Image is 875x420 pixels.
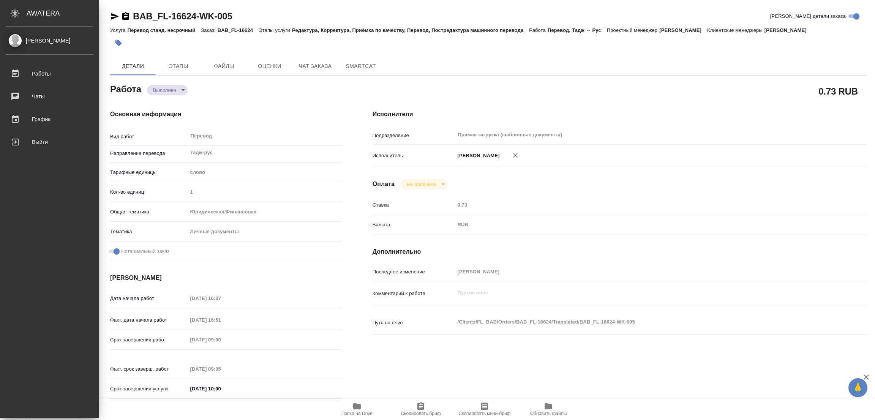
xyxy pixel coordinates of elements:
button: Скопировать ссылку [121,12,130,21]
textarea: /Clients/FL_BAB/Orders/BAB_FL-16624/Translated/BAB_FL-16624-WK-005 [455,316,826,328]
div: График [6,114,93,125]
p: Редактура, Корректура, Приёмка по качеству, Перевод, Постредактура машинного перевода [292,27,529,33]
span: Нотариальный заказ [121,248,169,255]
span: [PERSON_NAME] детали заказа [770,13,846,20]
span: Оценки [251,62,288,71]
p: Услуга [110,27,127,33]
p: Вид работ [110,133,188,141]
input: Пустое поле [455,199,826,210]
input: Пустое поле [188,334,254,345]
span: Папка на Drive [341,411,373,416]
p: Тематика [110,228,188,235]
p: Перевод станд. несрочный [127,27,201,33]
input: ✎ Введи что-нибудь [188,383,254,394]
span: Детали [115,62,151,71]
a: Работы [2,64,97,83]
p: Клиентские менеджеры [707,27,764,33]
p: Направление перевода [110,150,188,157]
div: Чаты [6,91,93,102]
input: Пустое поле [188,363,254,374]
p: Путь на drive [373,319,455,327]
button: 🙏 [848,378,867,397]
p: [PERSON_NAME] [764,27,812,33]
span: Скопировать мини-бриф [458,411,510,416]
input: Пустое поле [188,314,254,325]
div: [PERSON_NAME] [6,36,93,45]
span: 🙏 [851,380,864,396]
h2: Работа [110,82,141,95]
div: Выполнен [401,179,447,189]
p: Ставка [373,201,455,209]
div: Выполнен [147,85,188,95]
span: SmartCat [343,62,379,71]
h4: Основная информация [110,110,342,119]
h4: Дополнительно [373,247,867,256]
p: Факт. срок заверш. работ [110,365,188,373]
div: слово [188,166,342,179]
p: Кол-во единиц [110,188,188,196]
h2: 0.73 RUB [818,85,858,98]
p: Проектный менеджер [607,27,659,33]
h4: [PERSON_NAME] [110,273,342,283]
button: Скопировать ссылку для ЯМессенджера [110,12,119,21]
p: Общая тематика [110,208,188,216]
p: Комментарий к работе [373,290,455,297]
p: Факт. дата начала работ [110,316,188,324]
p: Срок завершения услуги [110,385,188,393]
span: Обновить файлы [530,411,567,416]
p: Тарифные единицы [110,169,188,176]
p: Валюта [373,221,455,229]
p: Заказ: [201,27,217,33]
p: [PERSON_NAME] [455,152,500,159]
p: Подразделение [373,132,455,139]
button: Скопировать бриф [389,399,453,420]
p: Исполнитель [373,152,455,159]
button: Выполнен [151,87,178,93]
span: Скопировать бриф [401,411,441,416]
button: Скопировать мини-бриф [453,399,516,420]
p: Дата начала работ [110,295,188,302]
a: Чаты [2,87,97,106]
div: Выйти [6,136,93,148]
p: Перевод, Тадж → Рус [548,27,607,33]
input: Пустое поле [188,293,254,304]
p: Работа [529,27,548,33]
div: Личные документы [188,225,342,238]
button: Добавить тэг [110,35,127,51]
p: Срок завершения работ [110,336,188,344]
p: Последнее изменение [373,268,455,276]
div: RUB [455,218,826,231]
span: Чат заказа [297,62,333,71]
input: Пустое поле [188,186,342,197]
button: Удалить исполнителя [507,147,524,164]
h4: Оплата [373,180,395,189]
p: BAB_FL-16624 [218,27,259,33]
a: Выйти [2,133,97,152]
a: График [2,110,97,129]
span: Этапы [160,62,197,71]
div: Работы [6,68,93,79]
p: [PERSON_NAME] [659,27,707,33]
a: BAB_FL-16624-WK-005 [133,11,232,21]
div: AWATERA [27,6,99,21]
div: Юридическая/Финансовая [188,205,342,218]
span: Файлы [206,62,242,71]
button: Не оплачена [404,181,438,188]
input: Пустое поле [455,266,826,277]
button: Обновить файлы [516,399,580,420]
p: Этапы услуги [259,27,292,33]
h4: Исполнители [373,110,867,119]
button: Папка на Drive [325,399,389,420]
